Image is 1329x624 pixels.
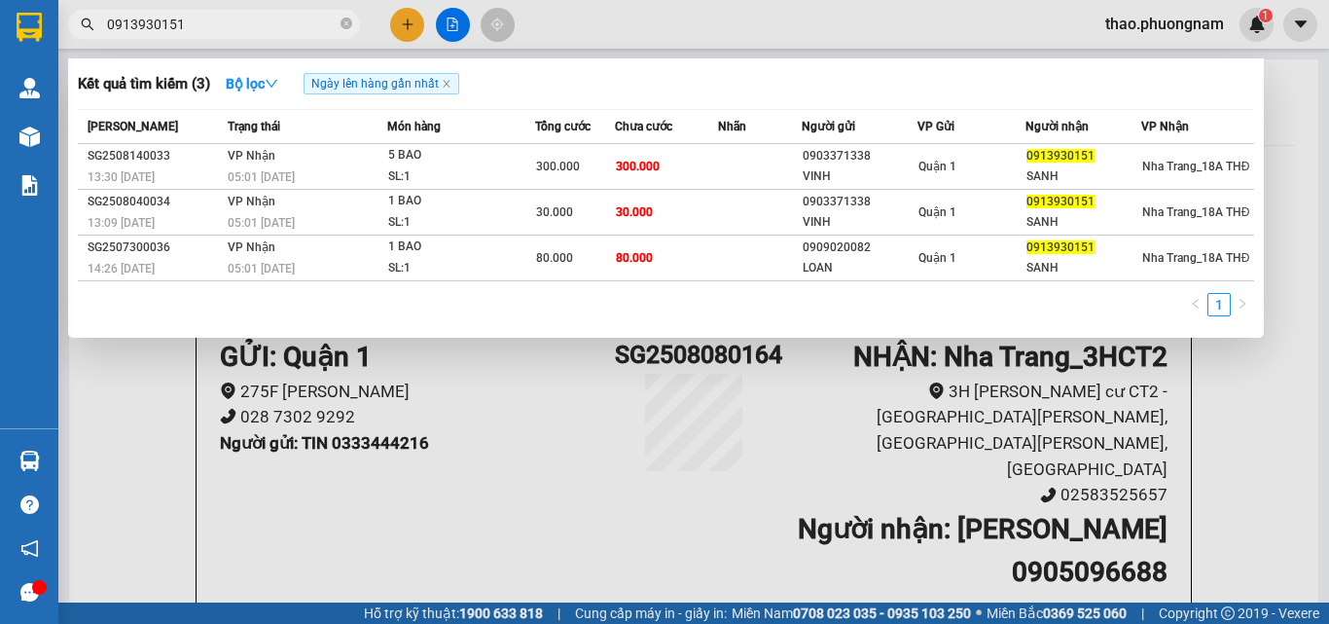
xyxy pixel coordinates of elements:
[718,120,746,133] span: Nhãn
[535,120,591,133] span: Tổng cước
[1142,160,1250,173] span: Nha Trang_18A THĐ
[20,496,39,514] span: question-circle
[107,14,337,35] input: Tìm tên, số ĐT hoặc mã đơn
[19,175,40,196] img: solution-icon
[88,216,155,230] span: 13:09 [DATE]
[1026,240,1095,254] span: 0913930151
[1231,293,1254,316] button: right
[88,170,155,184] span: 13:30 [DATE]
[1025,120,1089,133] span: Người nhận
[616,160,660,173] span: 300.000
[88,262,155,275] span: 14:26 [DATE]
[388,258,534,279] div: SL: 1
[226,76,278,92] strong: Bộ lọc
[918,205,956,219] span: Quận 1
[388,191,534,212] div: 1 BAO
[228,170,295,184] span: 05:01 [DATE]
[1184,293,1207,316] li: Previous Page
[803,238,916,258] div: 0909020082
[1231,293,1254,316] li: Next Page
[1190,298,1202,310] span: left
[616,251,653,265] span: 80.000
[304,73,459,94] span: Ngày lên hàng gần nhất
[78,74,210,94] h3: Kết quả tìm kiếm ( 3 )
[918,251,956,265] span: Quận 1
[536,205,573,219] span: 30.000
[803,146,916,166] div: 0903371338
[1142,251,1250,265] span: Nha Trang_18A THĐ
[1026,166,1140,187] div: SANH
[1208,294,1230,315] a: 1
[918,160,956,173] span: Quận 1
[228,262,295,275] span: 05:01 [DATE]
[88,192,222,212] div: SG2508040034
[387,120,441,133] span: Món hàng
[19,78,40,98] img: warehouse-icon
[803,192,916,212] div: 0903371338
[20,583,39,602] span: message
[228,149,275,163] span: VP Nhận
[228,120,280,133] span: Trạng thái
[803,258,916,278] div: LOAN
[1141,120,1189,133] span: VP Nhận
[19,127,40,147] img: warehouse-icon
[228,216,295,230] span: 05:01 [DATE]
[802,120,855,133] span: Người gửi
[17,13,42,42] img: logo-vxr
[536,160,580,173] span: 300.000
[88,238,222,258] div: SG2507300036
[265,77,278,91] span: down
[803,166,916,187] div: VINH
[210,68,294,99] button: Bộ lọcdown
[442,79,451,89] span: close
[1142,205,1250,219] span: Nha Trang_18A THĐ
[341,18,352,29] span: close-circle
[388,237,534,258] div: 1 BAO
[228,195,275,208] span: VP Nhận
[1237,298,1248,310] span: right
[616,205,653,219] span: 30.000
[1026,258,1140,278] div: SANH
[388,212,534,234] div: SL: 1
[388,145,534,166] div: 5 BAO
[803,212,916,233] div: VINH
[1184,293,1207,316] button: left
[1026,195,1095,208] span: 0913930151
[228,240,275,254] span: VP Nhận
[1026,149,1095,163] span: 0913930151
[615,120,672,133] span: Chưa cước
[1026,212,1140,233] div: SANH
[88,146,222,166] div: SG2508140033
[88,120,178,133] span: [PERSON_NAME]
[341,16,352,34] span: close-circle
[917,120,954,133] span: VP Gửi
[19,451,40,471] img: warehouse-icon
[536,251,573,265] span: 80.000
[20,539,39,558] span: notification
[81,18,94,31] span: search
[388,166,534,188] div: SL: 1
[1207,293,1231,316] li: 1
